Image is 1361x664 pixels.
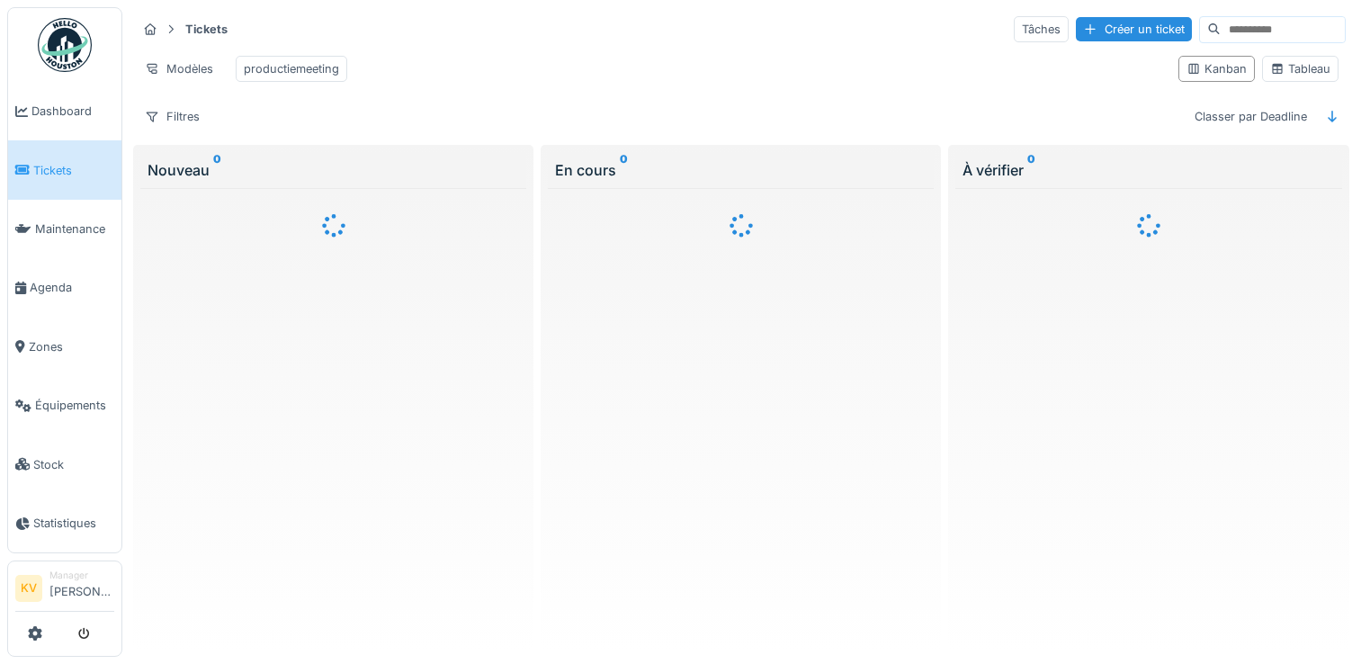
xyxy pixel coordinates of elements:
a: Tickets [8,140,121,199]
span: Zones [29,338,114,355]
a: Agenda [8,258,121,317]
div: Manager [49,569,114,582]
span: Stock [33,456,114,473]
a: Statistiques [8,494,121,552]
sup: 0 [1027,159,1035,181]
img: Badge_color-CXgf-gQk.svg [38,18,92,72]
sup: 0 [213,159,221,181]
span: Équipements [35,397,114,414]
div: Kanban [1186,60,1247,77]
div: Classer par Deadline [1186,103,1315,130]
span: Agenda [30,279,114,296]
div: À vérifier [963,159,1334,181]
div: Créer un ticket [1076,17,1192,41]
sup: 0 [620,159,628,181]
strong: Tickets [178,21,235,38]
div: Nouveau [148,159,519,181]
div: productiemeeting [244,60,339,77]
a: KV Manager[PERSON_NAME] [15,569,114,612]
a: Maintenance [8,200,121,258]
li: KV [15,575,42,602]
a: Stock [8,435,121,493]
li: [PERSON_NAME] [49,569,114,607]
div: Tâches [1014,16,1069,42]
span: Dashboard [31,103,114,120]
a: Dashboard [8,82,121,140]
div: En cours [555,159,927,181]
span: Statistiques [33,515,114,532]
div: Filtres [137,103,208,130]
a: Équipements [8,376,121,435]
div: Modèles [137,56,221,82]
a: Zones [8,318,121,376]
span: Tickets [33,162,114,179]
div: Tableau [1270,60,1330,77]
span: Maintenance [35,220,114,238]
